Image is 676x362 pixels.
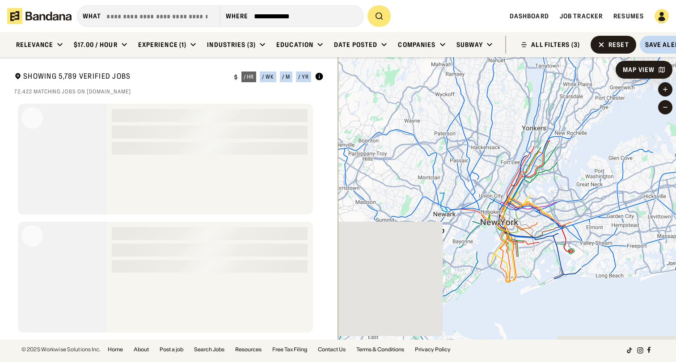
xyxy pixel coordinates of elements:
a: Resumes [613,12,644,20]
div: Date Posted [334,41,377,49]
div: $ [234,74,238,81]
a: Post a job [160,347,183,352]
a: Free Tax Filing [272,347,307,352]
a: Privacy Policy [415,347,451,352]
div: Relevance [16,41,53,49]
div: © 2025 Workwise Solutions Inc. [21,347,101,352]
a: About [134,347,149,352]
div: what [83,12,101,20]
a: Search Jobs [194,347,224,352]
a: Dashboard [510,12,549,20]
div: Education [276,41,313,49]
div: ALL FILTERS (3) [531,42,580,48]
a: Terms & Conditions [356,347,404,352]
div: Industries (3) [207,41,256,49]
div: / hr [244,74,254,80]
div: $17.00 / hour [74,41,118,49]
div: Where [226,12,249,20]
div: Showing 5,789 Verified Jobs [14,72,227,83]
div: / m [282,74,290,80]
div: Map View [623,67,655,73]
div: Reset [608,42,629,48]
div: 72,422 matching jobs on [DOMAIN_NAME] [14,88,324,95]
div: / wk [262,74,274,80]
div: Experience (1) [138,41,187,49]
a: Contact Us [318,347,346,352]
div: / yr [298,74,309,80]
div: Companies [398,41,435,49]
img: Bandana logotype [7,8,72,24]
div: Subway [456,41,483,49]
a: Job Tracker [560,12,603,20]
a: Resources [235,347,262,352]
div: grid [14,100,324,340]
a: Home [108,347,123,352]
